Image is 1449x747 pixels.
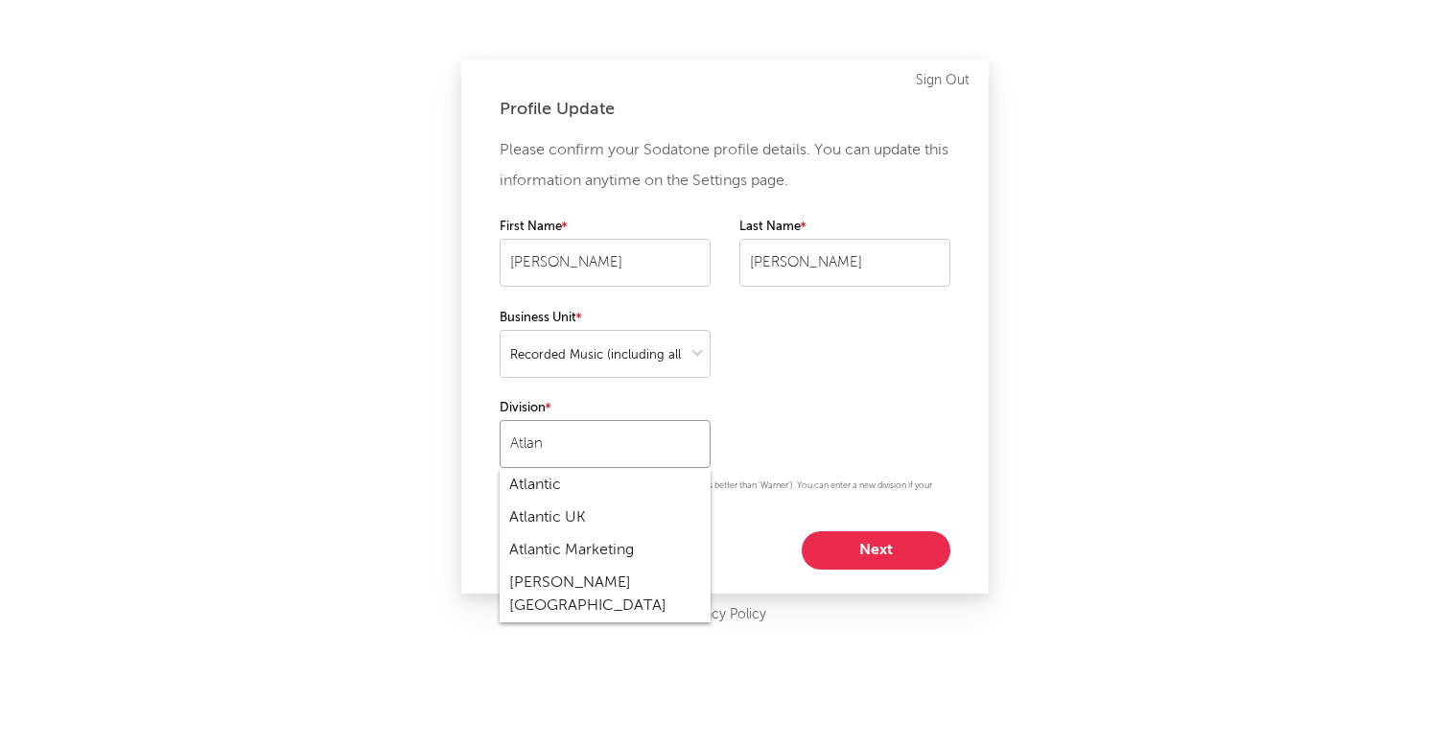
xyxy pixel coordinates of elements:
[500,216,711,239] label: First Name
[500,567,711,622] div: [PERSON_NAME] [GEOGRAPHIC_DATA]
[739,239,950,287] input: Your last name
[500,397,711,420] label: Division
[802,531,950,570] button: Next
[683,603,766,627] a: Privacy Policy
[500,239,711,287] input: Your first name
[500,98,950,121] div: Profile Update
[500,469,711,502] div: Atlantic
[739,216,950,239] label: Last Name
[500,478,950,512] p: Please be as specific as possible (e.g. 'Warner Mexico' is better than 'Warner'). You can enter a...
[500,307,711,330] label: Business Unit
[500,534,711,567] div: Atlantic Marketing
[500,135,950,197] p: Please confirm your Sodatone profile details. You can update this information anytime on the Sett...
[916,69,970,92] a: Sign Out
[500,502,711,534] div: Atlantic UK
[500,420,711,468] input: Your division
